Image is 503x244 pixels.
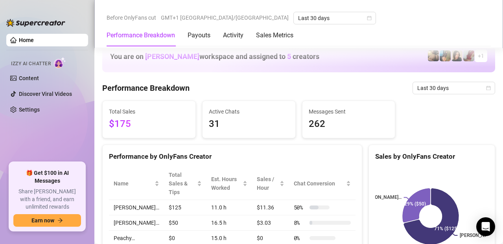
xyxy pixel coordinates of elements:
th: Total Sales & Tips [164,167,206,200]
div: Open Intercom Messenger [476,217,495,236]
td: $11.36 [252,200,289,215]
img: Nina [451,50,462,61]
span: 8 % [294,218,306,227]
span: 50 % [294,203,306,212]
span: Active Chats [209,107,289,116]
td: 16.5 h [206,215,252,231]
div: Performance by OnlyFans Creator [109,151,356,162]
span: Sales / Hour [257,175,278,192]
th: Sales / Hour [252,167,289,200]
span: 🎁 Get $100 in AI Messages [13,169,81,185]
a: Discover Viral Videos [19,91,72,97]
button: Earn nowarrow-right [13,214,81,227]
h1: You are on workspace and assigned to creators [110,52,319,61]
img: logo-BBDzfeDw.svg [6,19,65,27]
th: Name [109,167,164,200]
td: $3.03 [252,215,289,231]
span: Earn now [31,217,54,224]
span: Messages Sent [309,107,389,116]
div: Payouts [188,31,210,40]
img: Esme [463,50,474,61]
span: $175 [109,117,189,132]
span: 262 [309,117,389,132]
a: Content [19,75,39,81]
span: Name [114,179,153,188]
td: [PERSON_NAME]… [109,215,164,231]
span: GMT+1 [GEOGRAPHIC_DATA]/[GEOGRAPHIC_DATA] [161,12,289,24]
span: Total Sales [109,107,189,116]
span: Before OnlyFans cut [107,12,156,24]
span: Izzy AI Chatter [11,60,51,68]
span: Total Sales & Tips [169,171,195,196]
span: + 1 [478,51,484,60]
span: Last 30 days [417,82,490,94]
td: [PERSON_NAME]… [109,200,164,215]
span: arrow-right [57,218,63,223]
text: [PERSON_NAME]… [460,233,499,238]
div: Activity [223,31,243,40]
th: Chat Conversion [289,167,356,200]
a: Home [19,37,34,43]
img: AI Chatter [54,57,66,68]
span: 5 [287,52,291,61]
a: Settings [19,106,40,113]
div: Sales Metrics [256,31,293,40]
img: Milly [440,50,451,61]
span: Chat Conversion [294,179,345,188]
td: 11.0 h [206,200,252,215]
span: calendar [367,16,372,20]
h4: Performance Breakdown [102,83,190,94]
div: Performance Breakdown [107,31,175,40]
td: $50 [164,215,206,231]
span: 31 [209,117,289,132]
span: 0 % [294,234,306,242]
img: Peachy [428,50,439,61]
td: $125 [164,200,206,215]
div: Sales by OnlyFans Creator [375,151,488,162]
span: Last 30 days [298,12,371,24]
text: [PERSON_NAME]… [362,195,401,200]
div: Est. Hours Worked [211,175,241,192]
span: calendar [486,86,491,90]
span: Share [PERSON_NAME] with a friend, and earn unlimited rewards [13,188,81,211]
span: [PERSON_NAME] [145,52,199,61]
